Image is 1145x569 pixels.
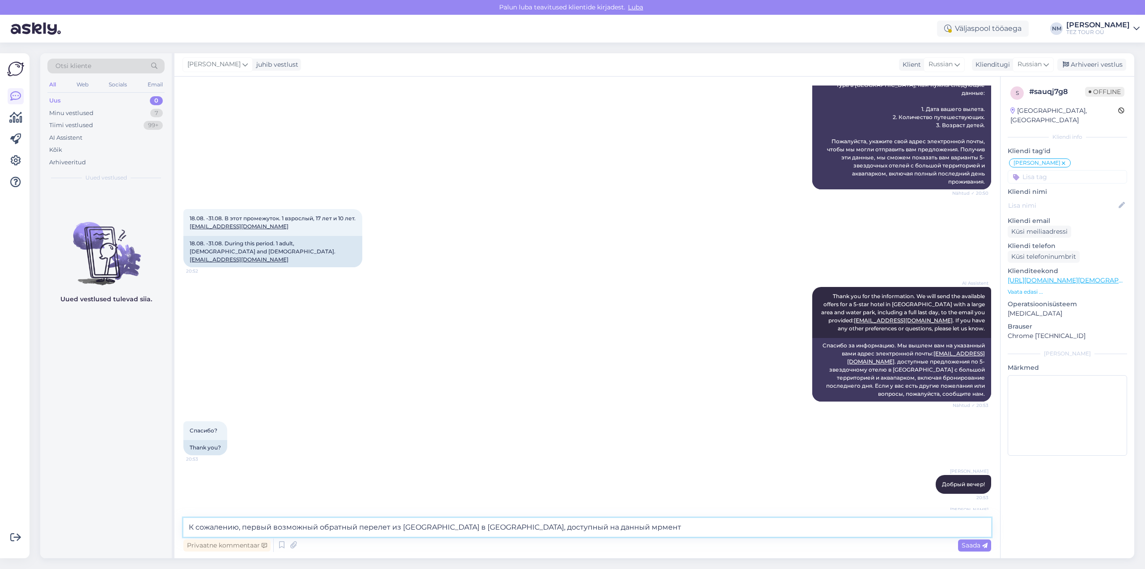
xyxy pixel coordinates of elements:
[186,268,220,274] span: 20:52
[950,506,988,513] span: [PERSON_NAME]
[1057,59,1126,71] div: Arhiveeri vestlus
[1066,21,1140,36] a: [PERSON_NAME]TEZ TOUR OÜ
[1008,201,1117,210] input: Lisa nimi
[1008,251,1080,263] div: Küsi telefoninumbrit
[1008,288,1127,296] p: Vaata edasi ...
[953,402,988,409] span: Nähtud ✓ 20:53
[955,280,988,287] span: AI Assistent
[49,145,62,154] div: Kõik
[1008,146,1127,156] p: Kliendi tag'id
[937,21,1029,37] div: Väljaspool tööaega
[929,60,953,69] span: Russian
[1008,226,1071,238] div: Küsi meiliaadressi
[190,215,356,230] span: 18.08. -31.08. В этот промежуток. 1 взрослый, 17 лет и 10 лет.
[1018,60,1042,69] span: Russian
[183,236,362,267] div: 18.08. -31.08. During this period. 1 adult, [DEMOGRAPHIC_DATA] and [DEMOGRAPHIC_DATA].
[1008,216,1127,226] p: Kliendi email
[150,109,163,118] div: 7
[190,427,217,434] span: Спасибо?
[144,121,163,130] div: 99+
[107,79,129,90] div: Socials
[821,293,986,332] span: Thank you for the information. We will send the available offers for a 5-star hotel in [GEOGRAPHI...
[150,96,163,105] div: 0
[1050,22,1063,35] div: NM
[812,69,991,189] div: Чтобы найти лучшее предложение по бронированию тура в [GEOGRAPHIC_DATA], нам нужны следующие данн...
[1008,309,1127,318] p: [MEDICAL_DATA]
[253,60,298,69] div: juhib vestlust
[1016,90,1019,96] span: s
[899,60,921,69] div: Klient
[1008,350,1127,358] div: [PERSON_NAME]
[1008,299,1127,309] p: Operatsioonisüsteem
[1066,21,1130,29] div: [PERSON_NAME]
[55,61,91,71] span: Otsi kliente
[972,60,1010,69] div: Klienditugi
[1010,106,1118,125] div: [GEOGRAPHIC_DATA], [GEOGRAPHIC_DATA]
[1008,133,1127,141] div: Kliendi info
[854,317,953,324] a: [EMAIL_ADDRESS][DOMAIN_NAME]
[962,541,988,549] span: Saada
[952,190,988,197] span: Nähtud ✓ 20:50
[40,206,172,287] img: No chats
[47,79,58,90] div: All
[190,223,288,230] a: [EMAIL_ADDRESS][DOMAIN_NAME]
[1029,86,1085,97] div: # sauqj7g8
[1008,363,1127,372] p: Märkmed
[625,3,646,11] span: Luba
[190,256,288,263] a: [EMAIL_ADDRESS][DOMAIN_NAME]
[1014,160,1060,166] span: [PERSON_NAME]
[186,456,220,462] span: 20:53
[1008,187,1127,197] p: Kliendi nimi
[183,440,227,455] div: Thank you?
[1008,241,1127,251] p: Kliendi telefon
[1008,266,1127,276] p: Klienditeekond
[1008,170,1127,184] input: Lisa tag
[85,174,127,182] span: Uued vestlused
[146,79,165,90] div: Email
[183,539,271,552] div: Privaatne kommentaar
[49,109,93,118] div: Minu vestlused
[1008,322,1127,331] p: Brauser
[950,468,988,475] span: [PERSON_NAME]
[942,481,985,488] span: Добрый вечер!
[7,60,24,77] img: Askly Logo
[49,96,61,105] div: Uus
[955,494,988,501] span: 20:53
[1008,331,1127,341] p: Chrome [TECHNICAL_ID]
[183,518,991,537] textarea: К сожалению, первый возможный обратный перелет из [GEOGRAPHIC_DATA] в [GEOGRAPHIC_DATA], доступны...
[49,158,86,167] div: Arhiveeritud
[812,338,991,402] div: Спасибо за информацию. Мы вышлем вам на указанный вами адрес электронной почты: . доступные предл...
[49,121,93,130] div: Tiimi vestlused
[60,295,152,304] p: Uued vestlused tulevad siia.
[1066,29,1130,36] div: TEZ TOUR OÜ
[1085,87,1124,97] span: Offline
[75,79,90,90] div: Web
[187,60,241,69] span: [PERSON_NAME]
[49,133,82,142] div: AI Assistent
